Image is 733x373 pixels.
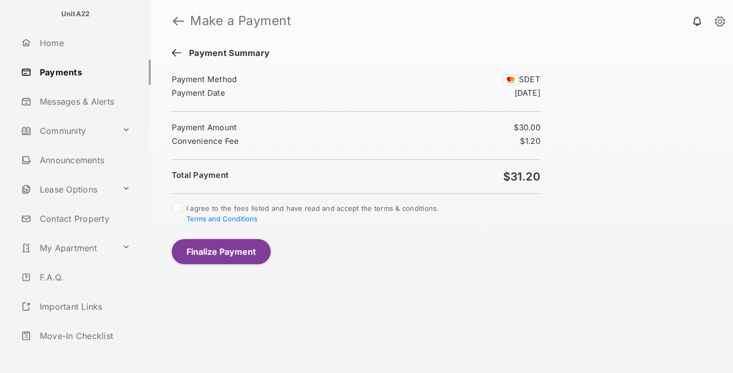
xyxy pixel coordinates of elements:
a: Community [17,118,118,143]
a: Lease Options [17,177,118,202]
span: Payment Summary [184,48,270,60]
strong: Make a Payment [190,15,291,27]
p: UnitA22 [61,9,90,19]
button: I agree to the fees listed and have read and accept the terms & conditions. [186,214,258,223]
a: Messages & Alerts [17,89,151,114]
a: Contact Property [17,206,151,231]
a: Move-In Checklist [17,323,151,348]
a: Announcements [17,148,151,173]
a: My Apartment [17,235,118,261]
a: F.A.Q. [17,265,151,290]
span: I agree to the fees listed and have read and accept the terms & conditions. [186,204,439,223]
a: Home [17,30,151,55]
button: Finalize Payment [172,239,271,264]
a: Payments [17,60,151,85]
a: Important Links [17,294,135,319]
